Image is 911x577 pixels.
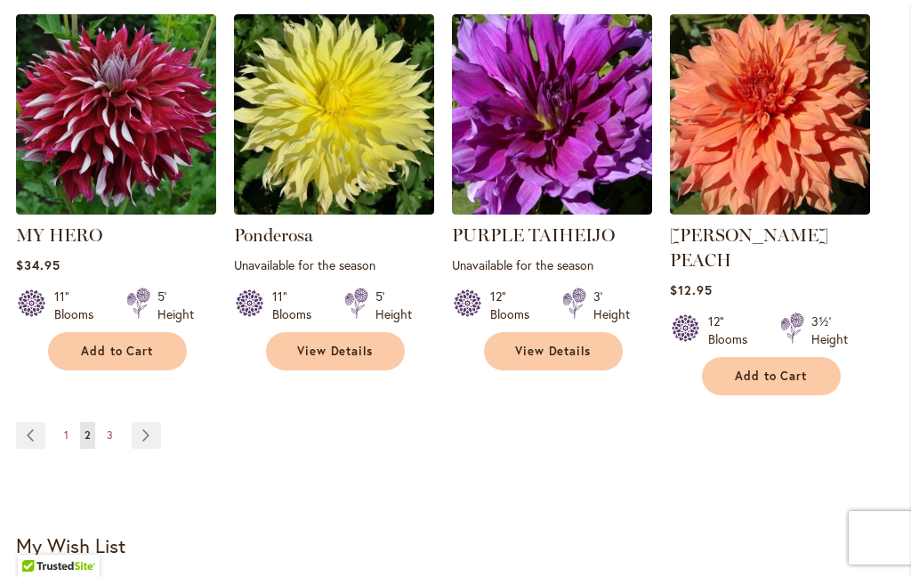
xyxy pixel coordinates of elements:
span: View Details [297,344,374,359]
div: 11" Blooms [272,288,323,323]
span: Add to Cart [81,344,154,359]
div: 5' Height [157,288,194,323]
a: PURPLE TAIHEIJO [452,201,652,218]
img: My Hero [16,14,216,215]
a: MY HERO [16,224,102,246]
strong: My Wish List [16,532,125,558]
span: Add to Cart [735,369,808,384]
p: Unavailable for the season [452,256,652,273]
button: Add to Cart [48,332,187,370]
span: 1 [64,428,69,442]
p: Unavailable for the season [234,256,434,273]
div: 12" Blooms [490,288,541,323]
div: 11" Blooms [54,288,105,323]
a: [PERSON_NAME] PEACH [670,224,828,271]
a: Ponderosa [234,224,313,246]
div: 12" Blooms [708,313,759,348]
span: View Details [515,344,592,359]
a: PURPLE TAIHEIJO [452,224,615,246]
div: 5' Height [375,288,412,323]
button: Add to Cart [702,357,841,395]
span: 3 [107,428,113,442]
a: 3 [102,422,117,449]
span: $34.95 [16,256,60,273]
a: 1 [60,422,73,449]
a: View Details [484,332,623,370]
img: Ponderosa [234,14,434,215]
a: My Hero [16,201,216,218]
a: Sherwood's Peach [670,201,870,218]
img: PURPLE TAIHEIJO [452,14,652,215]
span: $12.95 [670,281,713,298]
iframe: Launch Accessibility Center [13,514,63,564]
a: View Details [266,332,405,370]
img: Sherwood's Peach [670,14,870,215]
a: Ponderosa [234,201,434,218]
span: 2 [85,428,91,442]
div: 3' Height [593,288,630,323]
div: 3½' Height [811,313,848,348]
